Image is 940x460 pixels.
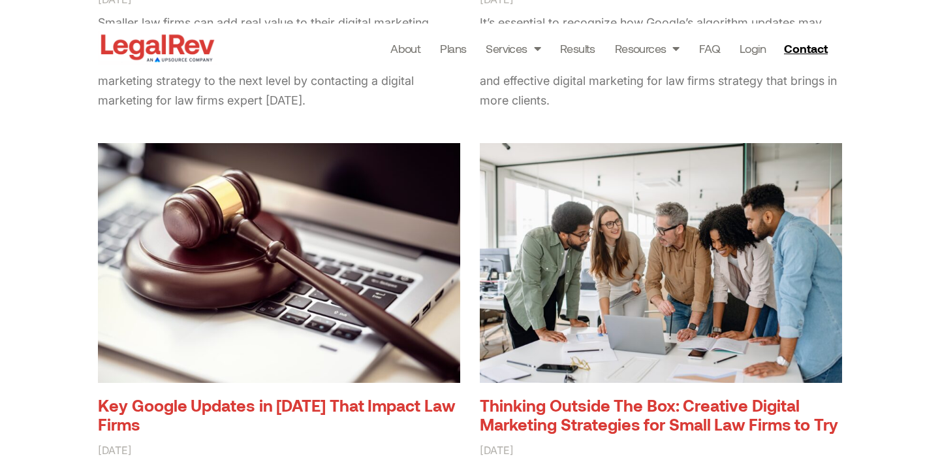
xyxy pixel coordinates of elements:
[480,143,842,382] a: A group of individuals in a meeting room standing over a table containing various graphs and pape...
[440,39,466,57] a: Plans
[480,444,514,457] span: [DATE]
[98,143,460,382] a: A brown wooden gavel resting on a silver laptop's keyboard on a desk.
[390,39,766,57] nav: Menu
[784,42,828,54] span: Contact
[615,39,680,57] a: Resources
[477,140,843,385] img: A group of individuals in a meeting room standing over a table containing various graphs and pape...
[699,39,720,57] a: FAQ
[480,395,838,435] a: Thinking Outside The Box: Creative Digital Marketing Strategies for Small Law Firms to Try
[560,39,595,57] a: Results
[740,39,766,57] a: Login
[390,39,420,57] a: About
[98,444,132,457] span: [DATE]
[98,395,455,435] a: Key Google Updates in [DATE] That Impact Law Firms
[98,13,460,110] p: Smaller law firms can add real value to their digital marketing strategies, such as educational v...
[95,140,461,385] img: A brown wooden gavel resting on a silver laptop's keyboard on a desk.
[779,38,836,59] a: Contact
[480,13,842,110] p: It’s essential to recognize how Google’s algorithm updates may affect your law firm’s content mar...
[486,39,540,57] a: Services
